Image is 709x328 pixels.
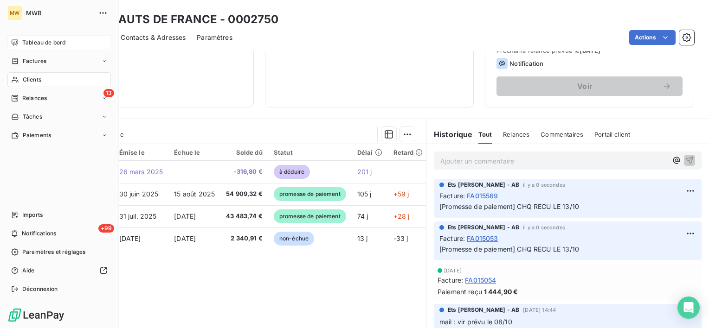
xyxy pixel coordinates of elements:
span: Relances [22,94,47,102]
span: 54 909,32 € [226,189,263,199]
span: Tableau de bord [22,38,65,47]
img: Logo LeanPay [7,308,65,322]
span: 13 j [357,234,368,242]
span: Ets [PERSON_NAME] - AB [448,223,519,232]
span: Voir [508,82,662,90]
span: 2 340,91 € [226,234,263,243]
div: MW [7,6,22,20]
span: FA015054 [465,275,496,285]
span: [DATE] [444,268,462,273]
span: Paramètres et réglages [22,248,85,256]
span: 31 juil. 2025 [119,212,157,220]
span: -33 j [393,234,408,242]
div: Open Intercom Messenger [677,296,700,319]
div: Délai [357,149,382,156]
span: +28 j [393,212,410,220]
span: [DATE] 14:44 [523,307,556,313]
span: Notifications [22,229,56,238]
button: Voir [496,76,683,96]
div: Échue le [174,149,215,156]
span: Facture : [439,191,465,201]
span: à déduire [274,165,310,179]
span: 74 j [357,212,368,220]
span: non-échue [274,232,314,246]
div: Émise le [119,149,163,156]
span: Aide [22,266,35,275]
span: [Promesse de paiement] CHQ RECU LE 13/10 [439,202,579,210]
span: 105 j [357,190,372,198]
h3: GCC HAUTS DE FRANCE - 0002750 [82,11,278,28]
a: Aide [7,263,111,278]
span: Paiement reçu [438,287,482,296]
span: Paiements [23,131,51,139]
span: Paramètres [197,33,232,42]
span: Tâches [23,113,42,121]
span: Notification [509,60,543,67]
span: il y a 0 secondes [523,182,565,188]
span: promesse de paiement [274,187,346,201]
span: FA015053 [467,233,498,243]
button: Actions [629,30,676,45]
span: -316,80 € [226,167,263,177]
span: 13 [103,89,114,97]
span: Ets [PERSON_NAME] - AB [448,181,519,189]
span: Factures [23,57,46,65]
span: 30 juin 2025 [119,190,159,198]
span: Contacts & Adresses [121,33,186,42]
span: MWB [26,9,93,17]
span: +99 [98,224,114,233]
span: [Promesse de paiement] CHQ RECU LE 13/10 [439,245,579,253]
span: 15 août 2025 [174,190,215,198]
span: Commentaires [541,131,583,138]
div: Statut [274,149,346,156]
span: FA015569 [467,191,498,201]
span: Facture : [439,233,465,243]
span: [DATE] [174,212,196,220]
span: 26 mars 2025 [119,168,163,176]
span: [DATE] [174,234,196,242]
div: Retard [393,149,423,156]
span: [DATE] [119,234,141,242]
span: Relances [503,131,529,138]
span: Ets [PERSON_NAME] - AB [448,306,519,314]
span: Imports [22,211,43,219]
span: Clients [23,76,41,84]
div: Solde dû [226,149,263,156]
span: 1 444,90 € [484,287,518,296]
span: il y a 0 secondes [523,225,565,230]
h6: Historique [426,129,473,140]
span: Portail client [594,131,630,138]
span: Facture : [438,275,463,285]
span: mail : vir prévu le 08/10 [439,318,512,326]
span: 43 483,74 € [226,212,263,221]
span: 201 j [357,168,372,176]
span: promesse de paiement [274,209,346,223]
span: Tout [478,131,492,138]
span: +59 j [393,190,409,198]
span: Déconnexion [22,285,58,293]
